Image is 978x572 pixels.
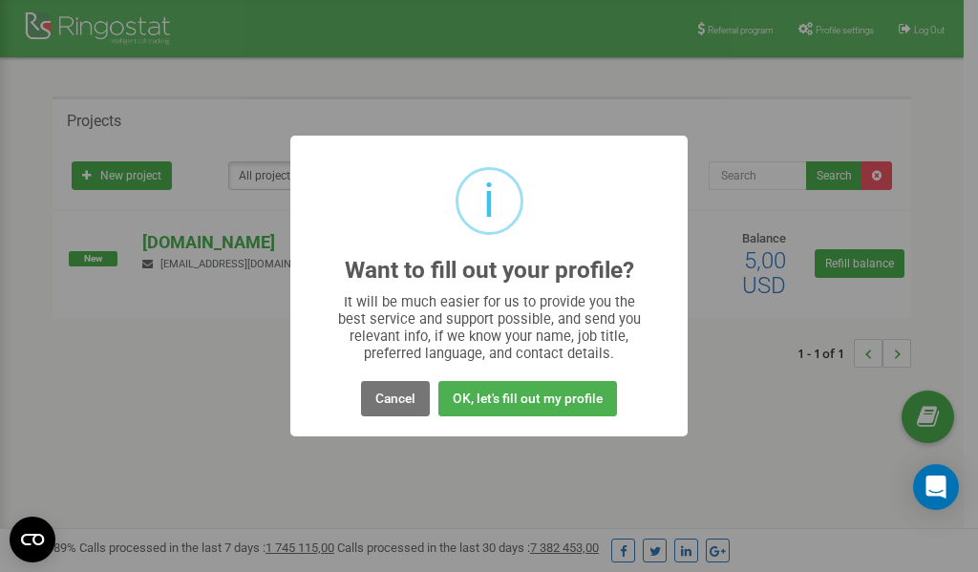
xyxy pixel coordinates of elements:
button: Cancel [361,381,430,416]
button: Open CMP widget [10,517,55,562]
div: Open Intercom Messenger [913,464,959,510]
button: OK, let's fill out my profile [438,381,617,416]
h2: Want to fill out your profile? [345,258,634,284]
div: It will be much easier for us to provide you the best service and support possible, and send you ... [329,293,650,362]
div: i [483,170,495,232]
